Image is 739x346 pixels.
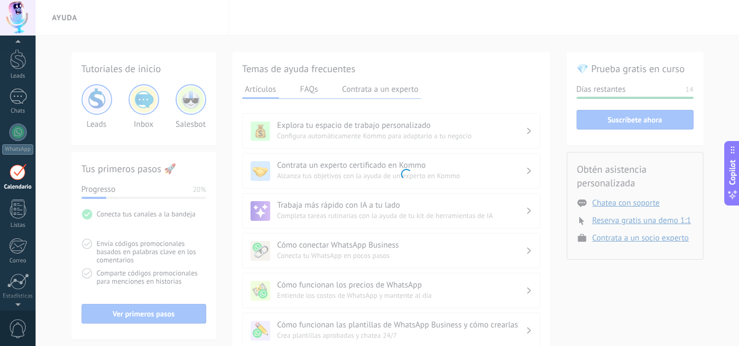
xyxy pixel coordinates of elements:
div: Leads [2,73,34,80]
div: Calendario [2,184,34,191]
span: Copilot [727,160,738,185]
div: Chats [2,108,34,115]
div: Estadísticas [2,293,34,300]
div: Listas [2,222,34,229]
div: WhatsApp [2,144,33,155]
div: Correo [2,257,34,265]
